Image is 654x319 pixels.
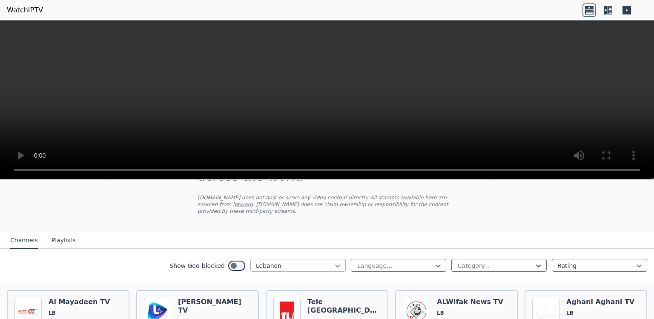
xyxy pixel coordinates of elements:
a: iptv-org [233,201,253,207]
p: [DOMAIN_NAME] does not host or serve any video content directly. All streams available here are s... [198,194,456,215]
button: Channels [10,233,38,249]
h6: Tele [GEOGRAPHIC_DATA] [307,298,381,315]
span: LB [566,310,574,316]
button: Playlists [52,233,76,249]
h6: ALWifak News TV [437,298,503,306]
a: WatchIPTV [7,5,43,15]
h6: Al Mayadeen TV [49,298,110,306]
h6: [PERSON_NAME] TV [178,298,251,315]
span: LB [437,310,444,316]
span: LB [49,310,56,316]
h6: Aghani Aghani TV [566,298,634,306]
label: Show Geo-blocked [169,262,225,270]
